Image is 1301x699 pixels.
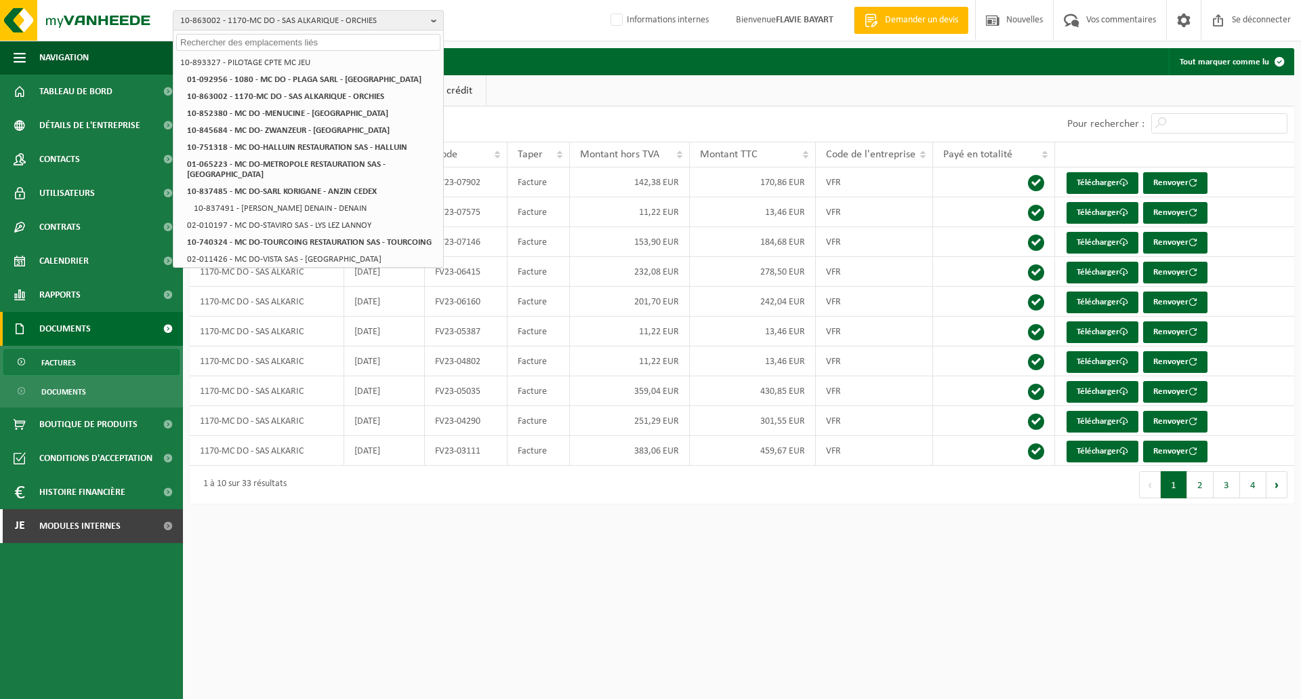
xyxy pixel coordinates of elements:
font: FV23-04290 [435,416,480,426]
font: FV23-06160 [435,297,480,307]
a: Télécharger [1067,262,1138,283]
font: Code de l'entreprise [826,149,915,160]
font: Télécharger [1077,238,1119,247]
button: 1 [1161,471,1187,498]
font: 170,86 EUR [760,178,805,188]
font: Vos commentaires [1086,15,1156,25]
font: Télécharger [1077,178,1119,187]
font: FV23-05035 [435,386,480,397]
a: Télécharger [1067,202,1138,224]
font: Se déconnecter [1232,15,1291,25]
button: Renvoyer [1143,232,1207,254]
font: 1170-MC DO - SAS ALKARIC [200,446,304,456]
font: Renvoyer [1153,268,1189,277]
font: 383,06 EUR [634,446,679,456]
font: 232,08 EUR [634,267,679,277]
font: Facture [518,416,547,426]
a: Télécharger [1067,381,1138,403]
button: Renvoyer [1143,351,1207,373]
font: 01-092956 - 1080 - MC DO - PLAGA SARL - [GEOGRAPHIC_DATA] [187,75,421,84]
font: 10-863002 - 1170-MC DO - SAS ALKARIQUE - ORCHIES [187,92,384,101]
button: Renvoyer [1143,292,1207,313]
font: [DATE] [354,267,380,277]
font: je [15,519,25,532]
a: Télécharger [1067,441,1138,462]
font: 11,22 EUR [639,357,679,367]
font: 251,29 EUR [634,416,679,426]
font: Utilisateurs [39,188,95,199]
font: VFR [826,267,841,277]
font: Renvoyer [1153,387,1189,396]
font: VFR [826,178,841,188]
font: [DATE] [354,327,380,337]
font: 142,38 EUR [634,178,679,188]
font: Pour rechercher : [1067,119,1144,129]
font: Télécharger [1077,298,1119,306]
font: Taper [518,149,543,160]
font: Tout marquer comme lu [1180,58,1269,66]
font: Télécharger [1077,447,1119,456]
button: Renvoyer [1143,262,1207,283]
font: Facture [518,237,547,247]
font: Facture [518,207,547,218]
font: Factures [41,359,76,367]
font: Montant TTC [700,149,758,160]
font: Renvoyer [1153,178,1189,187]
font: Télécharger [1077,357,1119,366]
a: Documents [3,378,180,404]
font: 11,22 EUR [639,327,679,337]
font: VFR [826,207,841,218]
font: 10-863002 - 1170-MC DO - SAS ALKARIQUE - ORCHIES [180,16,377,25]
font: Demander un devis [885,15,958,25]
font: VFR [826,237,841,247]
font: Payé en totalité [943,149,1012,160]
font: FV23-06415 [435,267,480,277]
font: Télécharger [1077,208,1119,217]
font: Renvoyer [1153,298,1189,306]
button: Renvoyer [1143,381,1207,403]
a: Télécharger [1067,321,1138,343]
font: [DATE] [354,386,380,397]
font: Facture [518,446,547,456]
button: Tout marquer comme lu [1169,48,1293,75]
font: 301,55 EUR [760,416,805,426]
font: 10-852380 - MC DO -MENUCINE - [GEOGRAPHIC_DATA] [187,109,388,118]
font: Documents [41,388,86,397]
button: 2 [1187,471,1214,498]
font: Télécharger [1077,387,1119,396]
font: Contacts [39,155,80,165]
font: 1170-MC DO - SAS ALKARIC [200,267,304,277]
font: 13,46 EUR [765,207,805,218]
font: [DATE] [354,446,380,456]
font: 430,85 EUR [760,386,805,397]
font: 10-740324 - MC DO-TOURCOING RESTAURATION SAS - TOURCOING [187,238,432,247]
font: Facture [518,178,547,188]
font: 11,22 EUR [639,207,679,218]
font: 10-837491 - [PERSON_NAME] DENAIN - DENAIN [194,204,367,213]
font: 10-751318 - MC DO-HALLUIN RESTAURATION SAS - HALLUIN [187,143,407,152]
font: 153,90 EUR [634,237,679,247]
font: 1170-MC DO - SAS ALKARIC [200,357,304,367]
font: 10-845684 - MC DO- ZWANZEUR - [GEOGRAPHIC_DATA] [187,126,390,135]
input: Rechercher des emplacements liés [176,34,440,51]
font: Détails de l'entreprise [39,121,140,131]
font: FV23-03111 [435,446,480,456]
font: 242,04 EUR [760,297,805,307]
button: Previous [1139,471,1161,498]
a: Factures [3,349,180,375]
font: 10-893327 - PILOTAGE CPTE MC JEU [180,58,310,67]
font: Facture [518,386,547,397]
font: Facture [518,267,547,277]
font: Rapports [39,290,81,300]
font: 02-010197 - MC DO-STAVIRO SAS - LYS LEZ LANNOY [187,221,371,230]
button: Renvoyer [1143,172,1207,194]
font: Informations internes [627,15,709,25]
font: Boutique de produits [39,420,138,430]
font: 1170-MC DO - SAS ALKARIC [200,327,304,337]
font: 02-011426 - MC DO-VISTA SAS - [GEOGRAPHIC_DATA] [187,255,381,264]
font: 184,68 EUR [760,237,805,247]
font: 278,50 EUR [760,267,805,277]
font: Facture [518,297,547,307]
font: Télécharger [1077,327,1119,336]
font: Nouvelles [1006,15,1043,25]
